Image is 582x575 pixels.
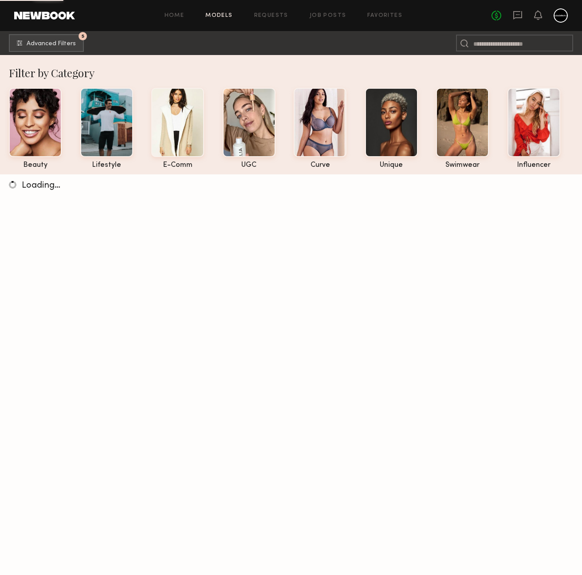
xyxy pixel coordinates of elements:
[507,161,560,169] div: influencer
[310,13,346,19] a: Job Posts
[22,181,60,190] span: Loading…
[294,161,346,169] div: curve
[82,34,84,38] span: 5
[9,34,84,52] button: 5Advanced Filters
[9,66,582,80] div: Filter by Category
[436,161,489,169] div: swimwear
[365,161,418,169] div: unique
[9,161,62,169] div: beauty
[151,161,204,169] div: e-comm
[80,161,133,169] div: lifestyle
[165,13,185,19] a: Home
[367,13,402,19] a: Favorites
[254,13,288,19] a: Requests
[205,13,232,19] a: Models
[27,41,76,47] span: Advanced Filters
[223,161,275,169] div: UGC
